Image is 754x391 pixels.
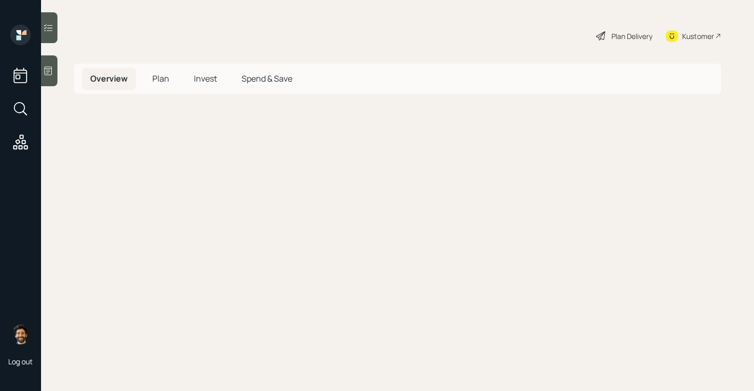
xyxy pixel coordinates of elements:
[242,73,292,84] span: Spend & Save
[611,31,652,42] div: Plan Delivery
[682,31,714,42] div: Kustomer
[152,73,169,84] span: Plan
[194,73,217,84] span: Invest
[90,73,128,84] span: Overview
[10,324,31,344] img: eric-schwartz-headshot.png
[8,357,33,366] div: Log out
